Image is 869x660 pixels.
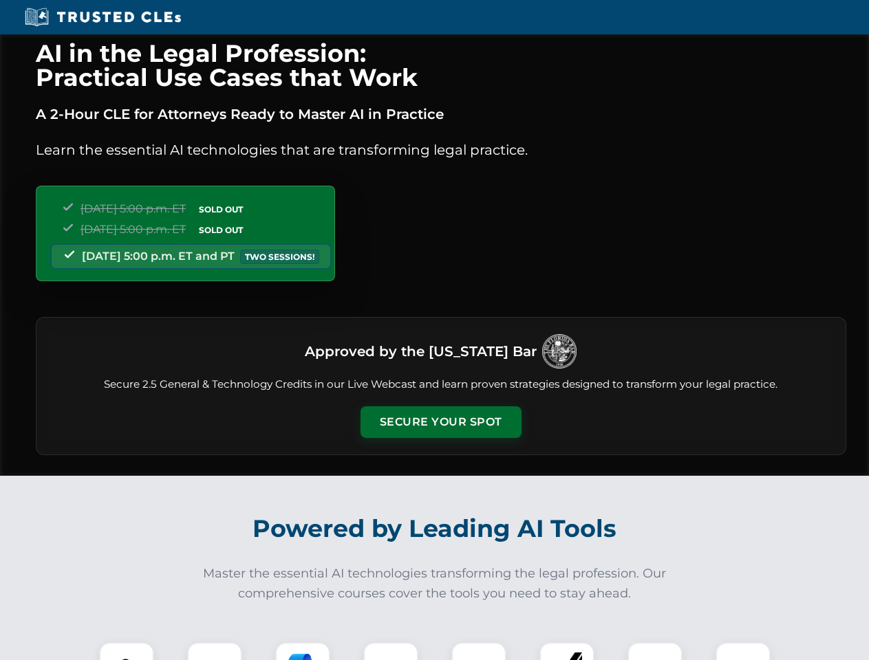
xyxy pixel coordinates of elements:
span: [DATE] 5:00 p.m. ET [81,223,186,236]
h2: Powered by Leading AI Tools [54,505,816,553]
span: SOLD OUT [194,202,248,217]
h3: Approved by the [US_STATE] Bar [305,339,537,364]
button: Secure Your Spot [361,406,522,438]
h1: AI in the Legal Profession: Practical Use Cases that Work [36,41,846,89]
p: Master the essential AI technologies transforming the legal profession. Our comprehensive courses... [194,564,676,604]
span: [DATE] 5:00 p.m. ET [81,202,186,215]
p: A 2-Hour CLE for Attorneys Ready to Master AI in Practice [36,103,846,125]
span: SOLD OUT [194,223,248,237]
p: Learn the essential AI technologies that are transforming legal practice. [36,139,846,161]
p: Secure 2.5 General & Technology Credits in our Live Webcast and learn proven strategies designed ... [53,377,829,393]
img: Logo [542,334,577,368]
img: Trusted CLEs [21,7,185,27]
